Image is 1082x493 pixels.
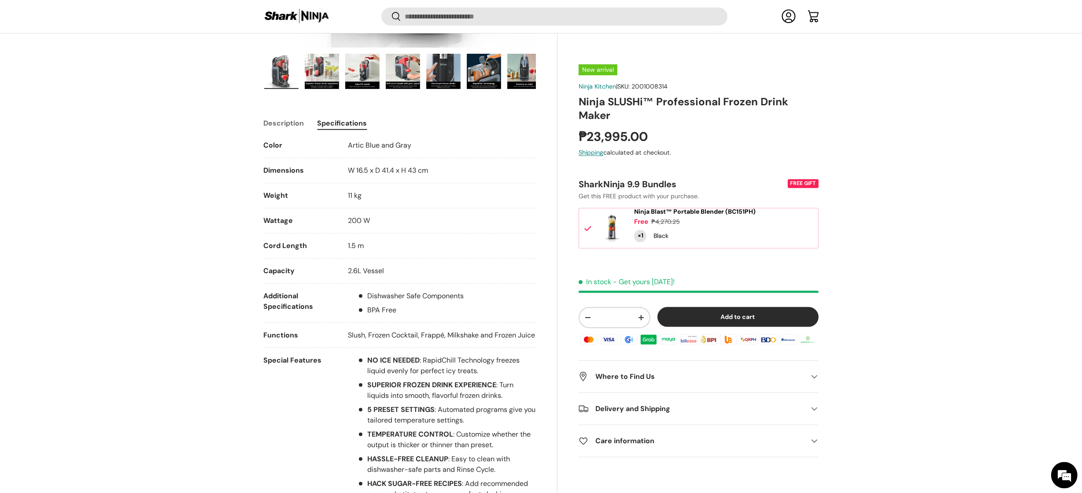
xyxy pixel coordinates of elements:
[357,355,536,376] li: : RapidChill Technology freezes liquid evenly for perfect icy treats.
[264,266,334,276] div: Capacity
[264,54,299,89] img: Ninja SLUSHi™ Professional Frozen Drink Maker
[579,436,804,446] h2: Care information
[348,216,370,225] span: 200 W
[4,241,168,271] textarea: Type your message and hit 'Enter'
[617,82,630,90] span: SKU:
[579,95,818,122] h1: Ninja SLUSHi™ Professional Frozen Drink Maker
[345,54,380,89] img: Ninja SLUSHi™ Professional Frozen Drink Maker
[348,241,364,250] span: 1.5 m
[699,333,718,346] img: bpi
[348,141,412,150] span: Artic Blue and Gray
[51,111,122,200] span: We're online!
[579,361,818,393] summary: Where to Find Us
[619,333,639,346] img: gcash
[264,140,334,151] div: Color
[789,180,817,188] div: FREE GIFT
[368,454,449,463] strong: HASSLE-FREE CLEANUP
[657,307,819,327] button: Add to cart
[348,330,535,341] p: Slush, Frozen Cocktail, Frappé, Milkshake and Frozen Juice
[634,217,648,226] div: Free
[357,454,536,475] li: : Easy to clean with dishwasher-safe parts and Rinse Cycle.
[264,291,334,315] div: Additional Specifications
[639,333,658,346] img: grabpay
[579,64,617,75] span: New arrival
[579,425,818,457] summary: Care information
[739,333,758,346] img: qrph
[368,405,435,414] strong: 5 PRESET SETTINGS
[368,479,462,488] strong: HACK SUGAR-FREE RECIPES
[368,380,497,389] strong: SUPERIOR FROZEN DRINK EXPERIENCE
[357,291,464,301] li: Dishwasher Safe Components
[599,333,618,346] img: visa
[634,208,756,215] a: Ninja Blast™ Portable Blender (BC151PH)
[798,333,818,346] img: landbank
[579,179,786,190] div: SharkNinja 9.9 Bundles
[579,128,650,145] strong: ₱23,995.00
[46,49,148,61] div: Chat with us now
[264,165,334,176] div: Dimensions
[634,208,756,215] span: Ninja Blast™ Portable Blender (BC151PH)
[264,8,330,25] img: Shark Ninja Philippines
[426,54,461,89] img: Ninja SLUSHi™ Professional Frozen Drink Maker
[719,333,738,346] img: ubp
[318,113,367,133] button: Specifications
[348,166,428,175] span: W 16.5 x D 41.4 x H 43 cm
[679,333,698,346] img: billease
[759,333,778,346] img: bdo
[659,333,678,346] img: maya
[613,277,675,286] p: - Get yours [DATE]!
[651,217,680,226] div: ₱4,270.25
[579,404,804,414] h2: Delivery and Shipping
[616,82,668,90] span: |
[144,4,166,26] div: Minimize live chat window
[579,393,818,425] summary: Delivery and Shipping
[386,54,420,89] img: Ninja SLUSHi™ Professional Frozen Drink Maker
[631,82,668,90] span: 2001008314
[507,54,542,89] img: Ninja SLUSHi™ Professional Frozen Drink Maker
[579,371,804,382] h2: Where to Find Us
[579,193,699,200] span: Get this FREE product with your purchase.
[368,356,420,365] strong: NO ICE NEEDED
[634,230,646,242] div: Quantity
[348,266,384,275] span: 2.6L Vessel
[654,231,668,241] div: Black
[305,54,339,89] img: Ninja SLUSHi™ Professional Frozen Drink Maker
[264,190,334,201] div: Weight
[368,430,454,439] strong: TEMPERATURE CONTROL
[779,333,798,346] img: metrobank
[264,113,304,133] button: Description
[264,241,334,251] div: Cord Length
[579,82,616,90] a: Ninja Kitchen
[357,380,536,401] li: : Turn liquids into smooth, flavorful frozen drinks.
[467,54,501,89] img: Ninja SLUSHi™ Professional Frozen Drink Maker
[579,333,598,346] img: master
[357,305,464,315] li: BPA Free
[579,148,818,158] div: calculated at checkout.
[357,404,536,426] li: : Automated programs give you tailored temperature settings.
[264,330,334,341] div: Functions
[357,429,536,450] li: : Customize whether the output is thicker or thinner than preset.
[348,191,362,200] span: 11 kg
[579,277,611,286] span: In stock
[264,215,334,226] div: Wattage
[579,149,603,157] a: Shipping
